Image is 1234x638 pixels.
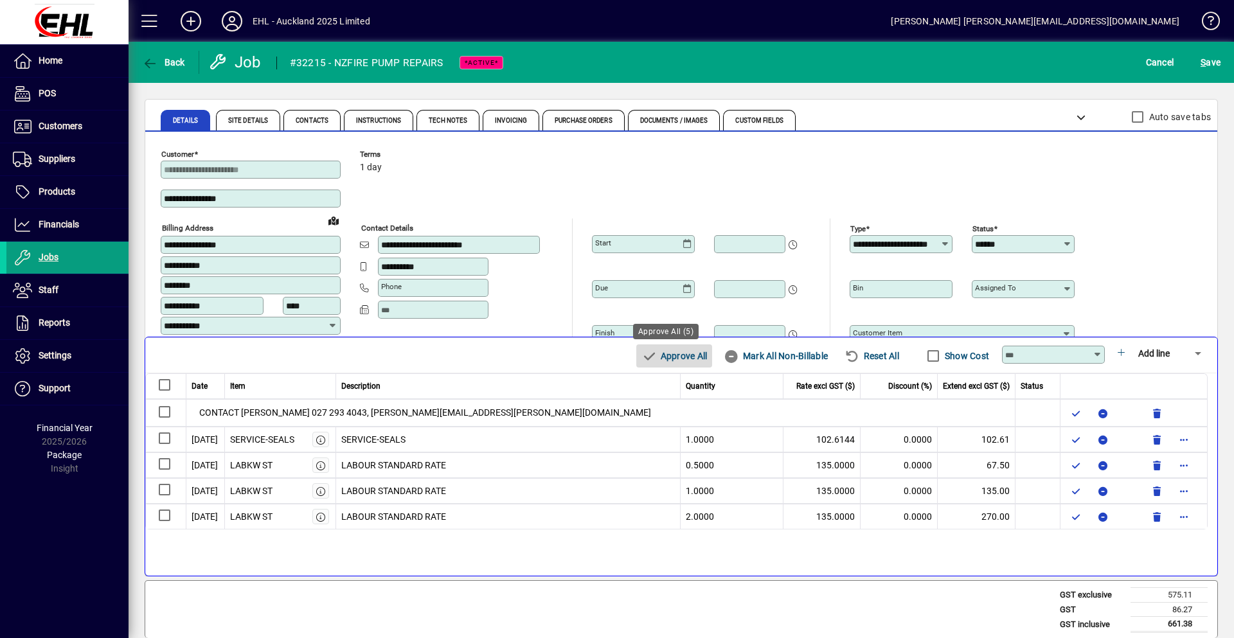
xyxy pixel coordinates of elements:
[39,252,58,262] span: Jobs
[686,380,715,392] span: Quantity
[1053,602,1131,617] td: GST
[1146,52,1174,73] span: Cancel
[719,344,833,368] button: Mark All Non-Billable
[6,373,129,405] a: Support
[595,328,614,337] mat-label: Finish
[360,150,437,159] span: Terms
[796,380,855,392] span: Rate excl GST ($)
[888,380,932,392] span: Discount (%)
[6,176,129,208] a: Products
[39,350,71,360] span: Settings
[845,346,899,366] span: Reset All
[193,400,1015,426] div: CONTACT [PERSON_NAME] 027 293 4043, [PERSON_NAME][EMAIL_ADDRESS][PERSON_NAME][DOMAIN_NAME]
[230,380,246,392] span: Item
[839,344,904,368] button: Reset All
[640,118,708,124] span: Documents / Images
[211,10,253,33] button: Profile
[633,324,699,339] div: Approve All (5)
[1174,506,1194,527] button: More options
[6,78,129,110] a: POS
[681,478,783,504] td: 1.0000
[381,282,402,291] mat-label: Phone
[853,328,902,337] mat-label: Customer Item
[192,380,208,392] span: Date
[6,209,129,241] a: Financials
[230,510,273,524] div: LABKW ST
[230,459,273,472] div: LABKW ST
[1192,3,1218,44] a: Knowledge Base
[6,111,129,143] a: Customers
[938,452,1015,478] td: 67.50
[253,11,370,31] div: EHL - Auckland 2025 Limited
[1021,380,1043,392] span: Status
[336,427,681,452] td: SERVICE-SEALS
[39,285,58,295] span: Staff
[209,52,264,73] div: Job
[39,88,56,98] span: POS
[360,163,382,173] span: 1 day
[681,452,783,478] td: 0.5000
[942,350,989,362] label: Show Cost
[641,346,707,366] span: Approve All
[850,224,866,233] mat-label: Type
[39,317,70,328] span: Reports
[938,504,1015,529] td: 270.00
[861,452,938,478] td: 0.0000
[336,452,681,478] td: LABOUR STANDARD RATE
[39,55,62,66] span: Home
[6,307,129,339] a: Reports
[938,478,1015,504] td: 135.00
[636,344,712,368] button: Approve All
[341,380,380,392] span: Description
[186,504,225,529] td: [DATE]
[47,450,82,460] span: Package
[336,504,681,529] td: LABOUR STANDARD RATE
[555,118,613,124] span: Purchase Orders
[1197,51,1224,74] button: Save
[1131,602,1208,617] td: 86.27
[1174,455,1194,475] button: More options
[783,478,861,504] td: 135.0000
[186,452,225,478] td: [DATE]
[39,383,71,393] span: Support
[891,11,1179,31] div: [PERSON_NAME] [PERSON_NAME][EMAIL_ADDRESS][DOMAIN_NAME]
[1201,52,1221,73] span: ave
[938,427,1015,452] td: 102.61
[6,45,129,77] a: Home
[1174,481,1194,501] button: More options
[336,478,681,504] td: LABOUR STANDARD RATE
[595,238,611,247] mat-label: Start
[861,504,938,529] td: 0.0000
[129,51,199,74] app-page-header-button: Back
[861,478,938,504] td: 0.0000
[6,274,129,306] a: Staff
[186,478,225,504] td: [DATE]
[6,340,129,372] a: Settings
[861,427,938,452] td: 0.0000
[783,427,861,452] td: 102.6144
[1143,51,1177,74] button: Cancel
[853,283,863,292] mat-label: Bin
[1053,617,1131,632] td: GST inclusive
[1138,348,1170,359] span: Add line
[228,118,268,124] span: Site Details
[161,150,194,159] mat-label: Customer
[429,118,467,124] span: Tech Notes
[39,186,75,197] span: Products
[296,118,328,124] span: Contacts
[230,484,273,498] div: LABKW ST
[323,210,344,231] a: View on map
[595,283,608,292] mat-label: Due
[972,224,994,233] mat-label: Status
[1131,617,1208,632] td: 661.38
[170,10,211,33] button: Add
[39,121,82,131] span: Customers
[37,423,93,433] span: Financial Year
[735,118,783,124] span: Custom Fields
[1201,57,1206,67] span: S
[783,504,861,529] td: 135.0000
[186,427,225,452] td: [DATE]
[724,346,828,366] span: Mark All Non-Billable
[1053,588,1131,603] td: GST exclusive
[356,118,401,124] span: Instructions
